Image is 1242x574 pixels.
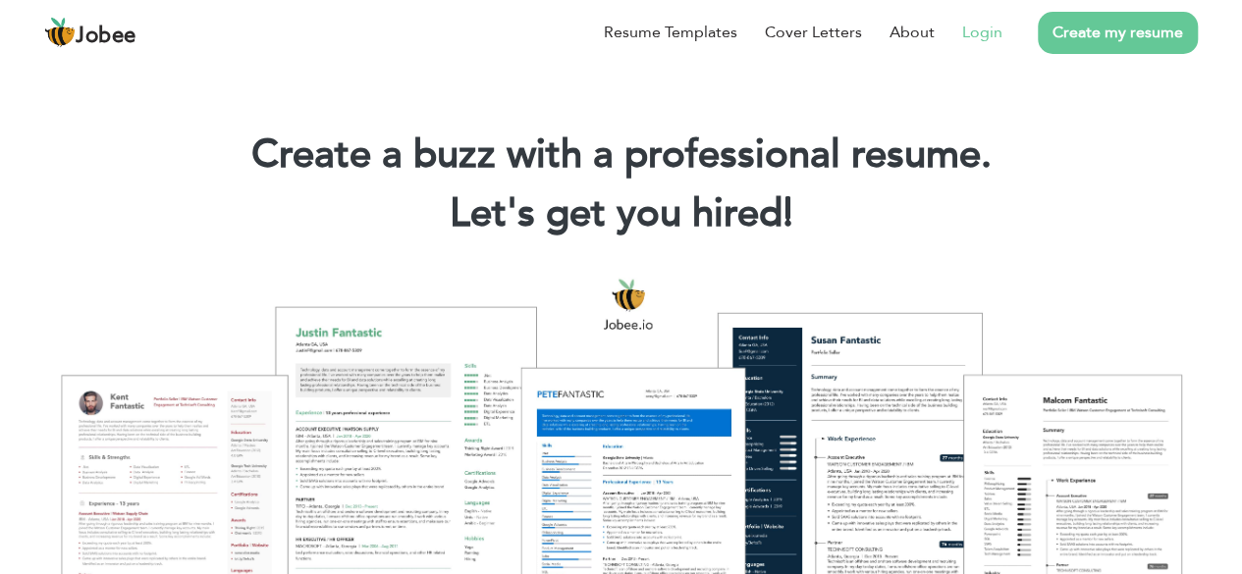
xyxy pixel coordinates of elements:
[546,186,793,240] span: get you hired!
[29,130,1213,181] h1: Create a buzz with a professional resume.
[765,21,862,44] a: Cover Letters
[29,188,1213,239] h2: Let's
[962,21,1002,44] a: Login
[44,17,76,48] img: jobee.io
[76,26,136,47] span: Jobee
[890,21,935,44] a: About
[1038,12,1198,54] a: Create my resume
[604,21,737,44] a: Resume Templates
[783,186,792,240] span: |
[44,17,136,48] a: Jobee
